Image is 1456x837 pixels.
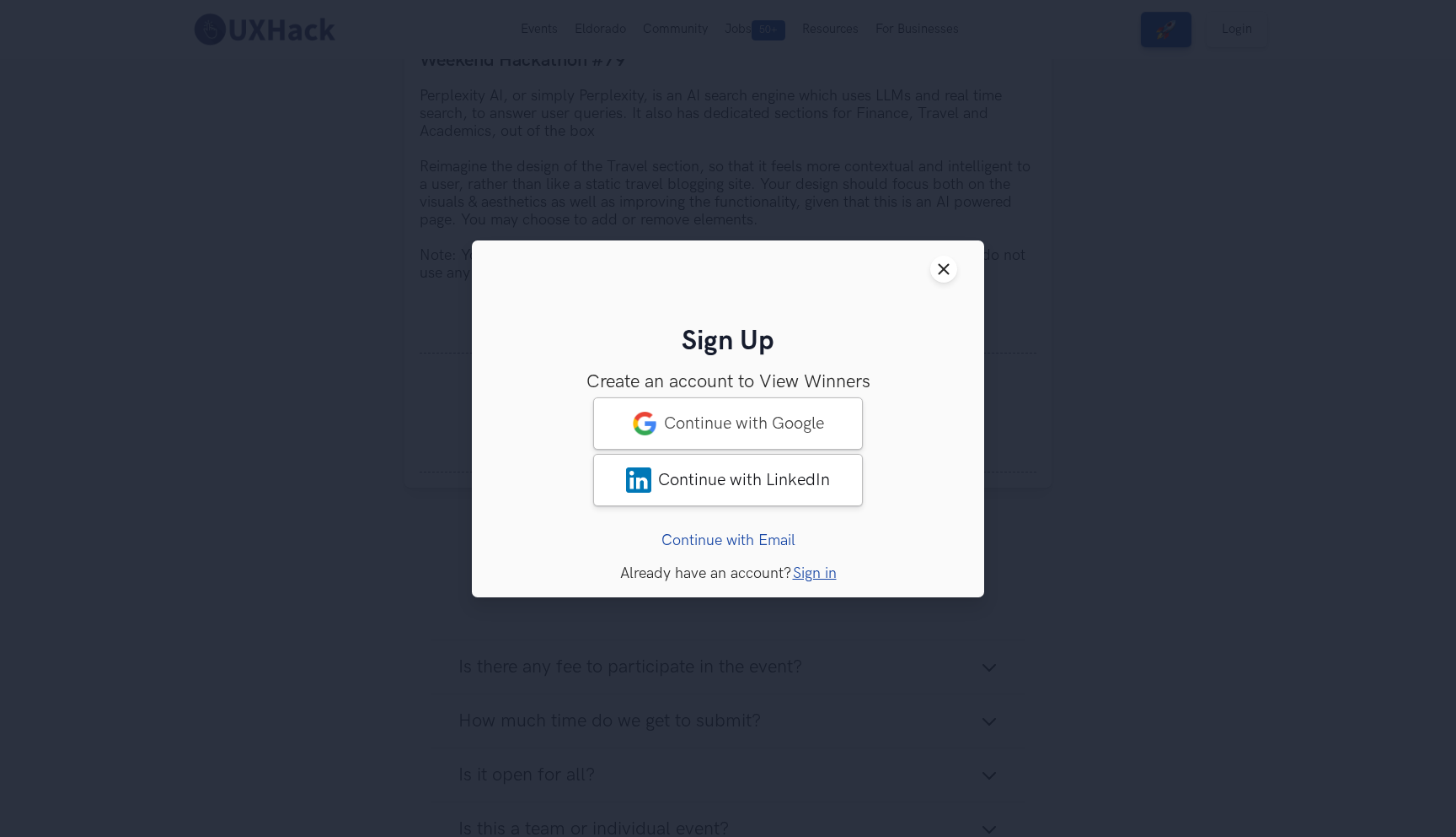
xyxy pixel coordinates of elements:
a: Sign in [793,564,837,581]
span: Already have an account? [620,564,791,581]
a: Continue with Email [661,531,795,548]
img: LinkedIn [626,467,651,492]
a: LinkedInContinue with LinkedIn [593,453,863,505]
h3: Create an account to View Winners [499,370,957,392]
span: Continue with LinkedIn [658,469,830,489]
h2: Sign Up [499,326,957,359]
span: Continue with Google [664,413,824,433]
img: google [632,410,657,435]
a: googleContinue with Google [593,397,863,449]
